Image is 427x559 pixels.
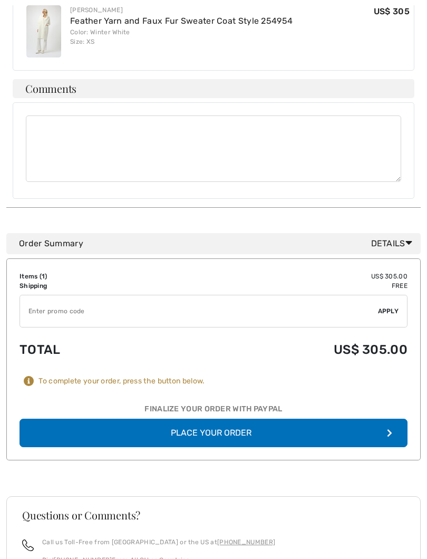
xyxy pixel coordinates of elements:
[158,332,407,368] td: US$ 305.00
[20,332,158,368] td: Total
[26,115,401,182] textarea: Comments
[20,281,158,291] td: Shipping
[20,419,407,447] button: Place Your Order
[42,537,275,547] p: Call us Toll-Free from [GEOGRAPHIC_DATA] or the US at
[70,5,293,15] div: [PERSON_NAME]
[19,237,416,250] div: Order Summary
[158,272,407,281] td: US$ 305.00
[20,295,378,327] input: Promo code
[20,272,158,281] td: Items ( )
[22,539,34,551] img: call
[26,5,61,57] img: Feather Yarn and Faux Fur Sweater Coat Style 254954
[22,510,405,521] h3: Questions or Comments?
[217,538,275,546] a: [PHONE_NUMBER]
[20,403,407,419] div: Finalize Your Order with PayPal
[371,237,416,250] span: Details
[13,79,414,98] h4: Comments
[158,281,407,291] td: Free
[70,16,293,26] a: Feather Yarn and Faux Fur Sweater Coat Style 254954
[38,377,205,386] div: To complete your order, press the button below.
[374,6,410,16] span: US$ 305
[378,306,399,316] span: Apply
[42,273,45,280] span: 1
[70,27,293,46] div: Color: Winter White Size: XS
